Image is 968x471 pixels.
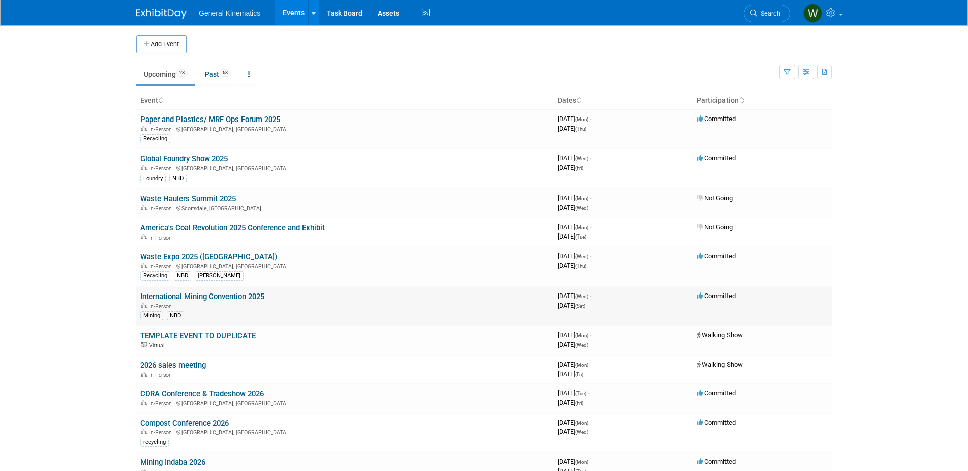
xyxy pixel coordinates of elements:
button: Add Event [136,35,187,53]
span: (Wed) [575,254,588,259]
span: - [590,361,591,368]
span: (Wed) [575,429,588,435]
a: Sort by Start Date [576,96,581,104]
span: [DATE] [558,204,588,211]
span: - [590,252,591,260]
span: In-Person [149,400,175,407]
span: In-Person [149,126,175,133]
span: General Kinematics [199,9,260,17]
a: Upcoming28 [136,65,195,84]
img: In-Person Event [141,400,147,405]
span: Not Going [697,223,733,231]
a: 2026 sales meeting [140,361,206,370]
span: (Wed) [575,205,588,211]
span: [DATE] [558,262,586,269]
span: Committed [697,458,736,465]
div: Recycling [140,271,170,280]
img: In-Person Event [141,372,147,377]
a: International Mining Convention 2025 [140,292,264,301]
span: Virtual [149,342,167,349]
span: [DATE] [558,370,583,378]
div: NBD [167,311,184,320]
span: [DATE] [558,115,591,123]
img: In-Person Event [141,165,147,170]
span: [DATE] [558,232,586,240]
span: (Wed) [575,342,588,348]
span: (Mon) [575,116,588,122]
div: Recycling [140,134,170,143]
div: Scottsdale, [GEOGRAPHIC_DATA] [140,204,550,212]
img: In-Person Event [141,303,147,308]
th: Dates [554,92,693,109]
a: TEMPLATE EVENT TO DUPLICATE [140,331,256,340]
a: Sort by Participation Type [739,96,744,104]
span: [DATE] [558,389,589,397]
a: Compost Conference 2026 [140,419,229,428]
span: (Wed) [575,293,588,299]
th: Event [136,92,554,109]
span: Committed [697,115,736,123]
span: (Mon) [575,196,588,201]
span: 28 [176,69,188,77]
span: In-Person [149,429,175,436]
span: [DATE] [558,154,591,162]
div: NBD [169,174,187,183]
span: (Mon) [575,362,588,368]
div: [GEOGRAPHIC_DATA], [GEOGRAPHIC_DATA] [140,164,550,172]
img: In-Person Event [141,234,147,240]
span: - [590,194,591,202]
img: In-Person Event [141,126,147,131]
span: [DATE] [558,292,591,300]
span: [DATE] [558,399,583,406]
span: [DATE] [558,302,585,309]
span: In-Person [149,263,175,270]
span: - [590,223,591,231]
th: Participation [693,92,832,109]
span: Walking Show [697,331,743,339]
span: In-Person [149,165,175,172]
span: [DATE] [558,252,591,260]
span: [DATE] [558,223,591,231]
div: [GEOGRAPHIC_DATA], [GEOGRAPHIC_DATA] [140,399,550,407]
span: (Mon) [575,225,588,230]
div: [GEOGRAPHIC_DATA], [GEOGRAPHIC_DATA] [140,428,550,436]
span: - [590,115,591,123]
a: CDRA Conference & Tradeshow 2026 [140,389,264,398]
a: Mining Indaba 2026 [140,458,205,467]
span: (Fri) [575,400,583,406]
img: In-Person Event [141,429,147,434]
span: 68 [220,69,231,77]
span: In-Person [149,372,175,378]
span: [DATE] [558,458,591,465]
a: America's Coal Revolution 2025 Conference and Exhibit [140,223,325,232]
span: [DATE] [558,341,588,348]
span: [DATE] [558,361,591,368]
img: ExhibitDay [136,9,187,19]
span: - [590,292,591,300]
img: Virtual Event [141,342,147,347]
a: Waste Haulers Summit 2025 [140,194,236,203]
div: Mining [140,311,163,320]
span: (Wed) [575,156,588,161]
span: Walking Show [697,361,743,368]
span: (Tue) [575,234,586,240]
span: (Mon) [575,420,588,426]
img: In-Person Event [141,205,147,210]
a: Waste Expo 2025 ([GEOGRAPHIC_DATA]) [140,252,277,261]
span: Committed [697,292,736,300]
span: [DATE] [558,125,586,132]
span: - [590,331,591,339]
span: Committed [697,419,736,426]
span: (Fri) [575,165,583,171]
span: (Fri) [575,372,583,377]
a: Global Foundry Show 2025 [140,154,228,163]
div: recycling [140,438,169,447]
div: Foundry [140,174,166,183]
span: - [590,154,591,162]
span: - [590,419,591,426]
span: Committed [697,389,736,397]
img: In-Person Event [141,263,147,268]
span: (Mon) [575,333,588,338]
span: (Mon) [575,459,588,465]
span: [DATE] [558,194,591,202]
